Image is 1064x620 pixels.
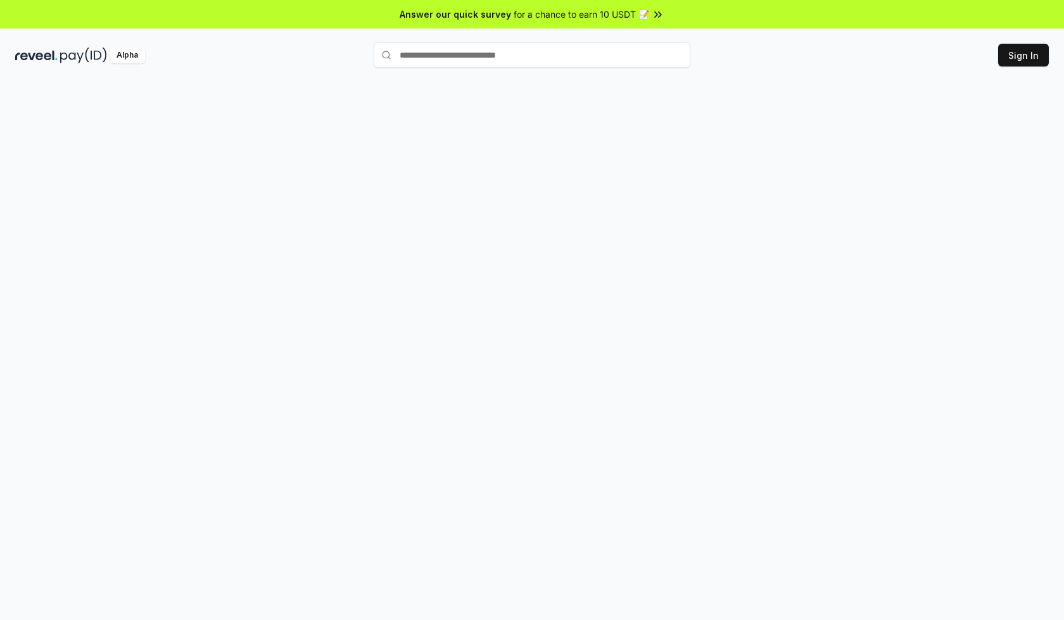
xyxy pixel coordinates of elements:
[110,47,145,63] div: Alpha
[998,44,1049,66] button: Sign In
[400,8,511,21] span: Answer our quick survey
[60,47,107,63] img: pay_id
[514,8,649,21] span: for a chance to earn 10 USDT 📝
[15,47,58,63] img: reveel_dark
